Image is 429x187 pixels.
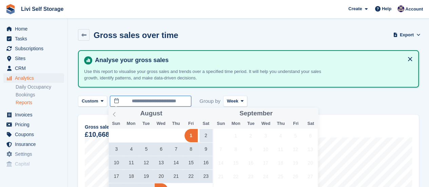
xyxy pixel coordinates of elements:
span: Mon [228,121,243,126]
a: menu [3,110,64,119]
span: Tue [243,121,258,126]
span: Wed [258,121,273,126]
span: September 5, 2025 [289,129,302,142]
span: September 16, 2025 [244,156,257,169]
a: menu [3,54,64,63]
span: Sun [213,121,228,126]
a: menu [3,130,64,139]
button: Export [394,29,419,40]
span: September 12, 2025 [289,143,302,156]
span: Settings [15,149,56,159]
img: Jim [397,5,404,12]
span: September 6, 2025 [304,129,317,142]
a: menu [3,24,64,34]
span: Tasks [15,34,56,43]
a: Daily Occupancy [16,84,64,90]
input: Year [273,110,294,117]
span: Fri [288,121,303,126]
a: Livi Self Storage [18,3,66,15]
span: CRM [15,63,56,73]
span: Group by [199,96,220,107]
div: £10,668.11 [85,132,119,137]
span: Gross sales [85,124,112,131]
span: Mon [123,121,138,126]
span: Sat [303,121,318,126]
span: Custom [82,98,98,105]
span: August 3, 2025 [110,143,123,156]
span: September 10, 2025 [259,143,272,156]
button: Week [223,96,247,107]
span: Wed [154,121,169,126]
span: Account [405,6,423,13]
span: September 17, 2025 [259,156,272,169]
a: menu [3,73,64,83]
span: Sites [15,54,56,63]
span: August 9, 2025 [199,143,213,156]
h4: Analyse your gross sales [92,56,413,64]
span: August 8, 2025 [184,143,198,156]
a: menu [3,63,64,73]
a: menu [3,120,64,129]
span: Analytics [15,73,56,83]
span: September 14, 2025 [214,156,228,169]
span: September 4, 2025 [274,129,287,142]
span: September 7, 2025 [214,143,228,156]
button: Custom [78,96,107,107]
span: August 4, 2025 [125,143,138,156]
span: September 23, 2025 [244,170,257,183]
span: August 18, 2025 [125,170,138,183]
span: August 14, 2025 [170,156,183,169]
span: August 15, 2025 [184,156,198,169]
span: September 13, 2025 [304,143,317,156]
span: August 6, 2025 [155,143,168,156]
img: stora-icon-8386f47178a22dfd0bd8f6a31ec36ba5ce8667c1dd55bd0f319d3a0aa187defe.svg [5,4,16,14]
span: August 16, 2025 [199,156,213,169]
span: August 20, 2025 [155,170,168,183]
span: August 11, 2025 [125,156,138,169]
span: September 26, 2025 [289,170,302,183]
span: September [239,110,273,117]
a: menu [3,149,64,159]
span: August 19, 2025 [140,170,153,183]
span: Insurance [15,139,56,149]
span: September 18, 2025 [274,156,287,169]
span: Tue [139,121,154,126]
span: September 21, 2025 [214,170,228,183]
span: Sat [198,121,213,126]
a: menu [3,44,64,53]
span: Coupons [15,130,56,139]
span: August 17, 2025 [110,170,123,183]
span: August 22, 2025 [184,170,198,183]
span: September 15, 2025 [229,156,242,169]
a: menu [3,139,64,149]
span: August 12, 2025 [140,156,153,169]
span: September 25, 2025 [274,170,287,183]
span: August 21, 2025 [170,170,183,183]
span: August 1, 2025 [184,129,198,142]
span: September 19, 2025 [289,156,302,169]
span: Sun [109,121,123,126]
span: August 10, 2025 [110,156,123,169]
span: September 27, 2025 [304,170,317,183]
a: menu [3,159,64,169]
span: September 1, 2025 [229,129,242,142]
span: Subscriptions [15,44,56,53]
span: August 23, 2025 [199,170,213,183]
span: September 20, 2025 [304,156,317,169]
span: September 2, 2025 [244,129,257,142]
span: Invoices [15,110,56,119]
span: September 24, 2025 [259,170,272,183]
span: Export [400,32,414,38]
span: Fri [183,121,198,126]
span: August 13, 2025 [155,156,168,169]
a: Bookings [16,92,64,98]
span: September 3, 2025 [259,129,272,142]
span: September 22, 2025 [229,170,242,183]
span: Pricing [15,120,56,129]
h2: Gross sales over time [94,31,178,40]
span: Thu [273,121,288,126]
p: Use this report to visualise your gross sales and trends over a specified time period. It will he... [84,68,321,81]
span: Capital [15,159,56,169]
span: September 9, 2025 [244,143,257,156]
span: August [140,110,162,117]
